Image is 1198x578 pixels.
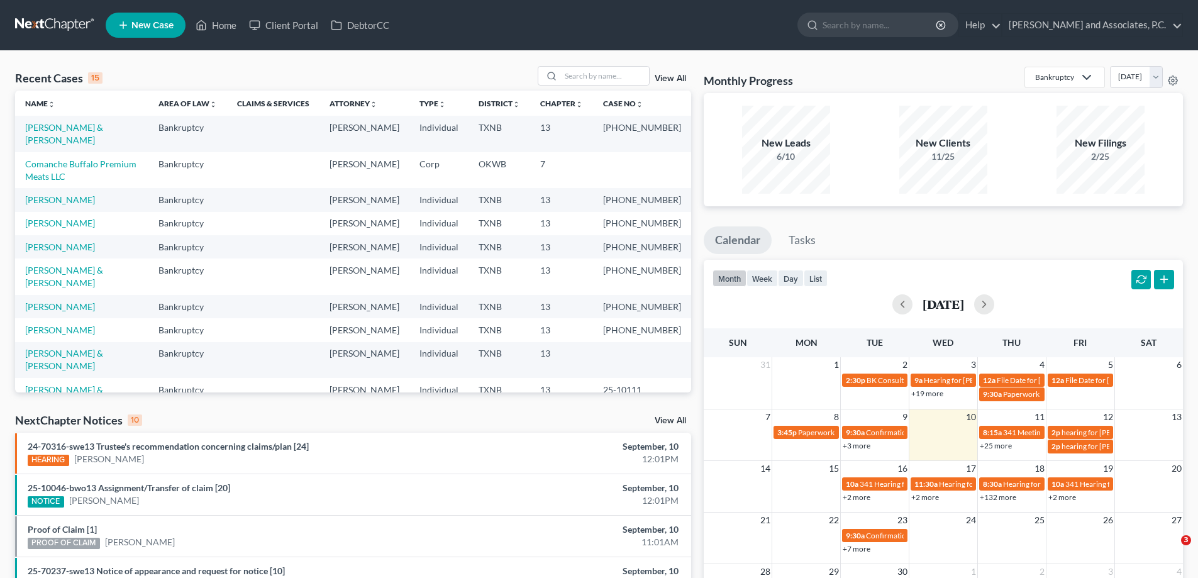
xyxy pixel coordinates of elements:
a: Client Portal [243,14,324,36]
a: View All [655,74,686,83]
td: [PHONE_NUMBER] [593,258,691,294]
td: 13 [530,235,593,258]
a: Tasks [777,226,827,254]
span: 24 [965,513,977,528]
span: Wed [933,337,953,348]
span: 341 Hearing for Enviro-Tech Complete Systems & Services, LLC [860,479,1064,489]
a: +2 more [1048,492,1076,502]
span: 8 [833,409,840,425]
div: NextChapter Notices [15,413,142,428]
span: 6 [1175,357,1183,372]
button: week [746,270,778,287]
a: +7 more [843,544,870,553]
span: 9:30a [983,389,1002,399]
span: 27 [1170,513,1183,528]
h3: Monthly Progress [704,73,793,88]
a: [PERSON_NAME] [25,301,95,312]
td: TXNB [469,342,530,378]
td: Bankruptcy [148,116,227,152]
td: 13 [530,318,593,342]
i: unfold_more [575,101,583,108]
a: [PERSON_NAME] [25,242,95,252]
a: [PERSON_NAME] & [PERSON_NAME] [25,265,103,288]
td: [PERSON_NAME] [319,342,409,378]
a: [PERSON_NAME] [25,218,95,228]
span: 12a [1051,375,1064,385]
span: 12 [1102,409,1114,425]
td: 13 [530,212,593,235]
div: September, 10 [470,523,679,536]
span: 14 [759,461,772,476]
div: September, 10 [470,565,679,577]
span: 1 [833,357,840,372]
td: Individual [409,378,469,414]
a: View All [655,416,686,425]
a: +2 more [843,492,870,502]
span: Confirmation hearing for [PERSON_NAME] & [PERSON_NAME] [866,428,1075,437]
span: 19 [1102,461,1114,476]
span: Hearing for [PERSON_NAME] [1003,479,1101,489]
td: [PHONE_NUMBER] [593,116,691,152]
span: Thu [1002,337,1021,348]
span: 16 [896,461,909,476]
span: Paperwork appt for [PERSON_NAME] [1003,389,1128,399]
span: 2p [1051,428,1060,437]
a: [PERSON_NAME] [25,325,95,335]
a: Comanche Buffalo Premium Meats LLC [25,158,136,182]
i: unfold_more [48,101,55,108]
span: 9:30a [846,531,865,540]
button: list [804,270,828,287]
td: [PERSON_NAME] [319,116,409,152]
span: Sun [729,337,747,348]
span: 31 [759,357,772,372]
td: Bankruptcy [148,188,227,211]
span: Fri [1073,337,1087,348]
a: Home [189,14,243,36]
td: OKWB [469,152,530,188]
a: 25-70237-swe13 Notice of appearance and request for notice [10] [28,565,285,576]
i: unfold_more [636,101,643,108]
input: Search by name... [823,13,938,36]
input: Search by name... [561,67,649,85]
span: 13 [1170,409,1183,425]
td: Bankruptcy [148,235,227,258]
span: 22 [828,513,840,528]
span: Paperwork appt for [PERSON_NAME] & [PERSON_NAME] [798,428,989,437]
td: Bankruptcy [148,152,227,188]
td: TXNB [469,378,530,414]
span: 23 [896,513,909,528]
span: 11 [1033,409,1046,425]
a: Districtunfold_more [479,99,520,108]
span: 2 [901,357,909,372]
i: unfold_more [513,101,520,108]
i: unfold_more [209,101,217,108]
td: [PERSON_NAME] [319,235,409,258]
i: unfold_more [438,101,446,108]
div: September, 10 [470,482,679,494]
a: +3 more [843,441,870,450]
td: TXNB [469,318,530,342]
td: Individual [409,235,469,258]
div: 11/25 [899,150,987,163]
td: Individual [409,212,469,235]
a: [PERSON_NAME] and Associates, P.C. [1002,14,1182,36]
i: unfold_more [370,101,377,108]
td: Bankruptcy [148,258,227,294]
span: 7 [764,409,772,425]
span: File Date for [PERSON_NAME] & [PERSON_NAME] [997,375,1164,385]
div: NOTICE [28,496,64,508]
span: 15 [828,461,840,476]
td: 13 [530,258,593,294]
span: 21 [759,513,772,528]
h2: [DATE] [923,297,964,311]
a: Case Nounfold_more [603,99,643,108]
td: 13 [530,116,593,152]
div: New Filings [1057,136,1145,150]
div: HEARING [28,455,69,466]
div: Recent Cases [15,70,103,86]
td: [PHONE_NUMBER] [593,188,691,211]
a: [PERSON_NAME] [74,453,144,465]
span: 11:30a [914,479,938,489]
a: 24-70316-swe13 Trustee's recommendation concerning claims/plan [24] [28,441,309,452]
td: [PHONE_NUMBER] [593,295,691,318]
